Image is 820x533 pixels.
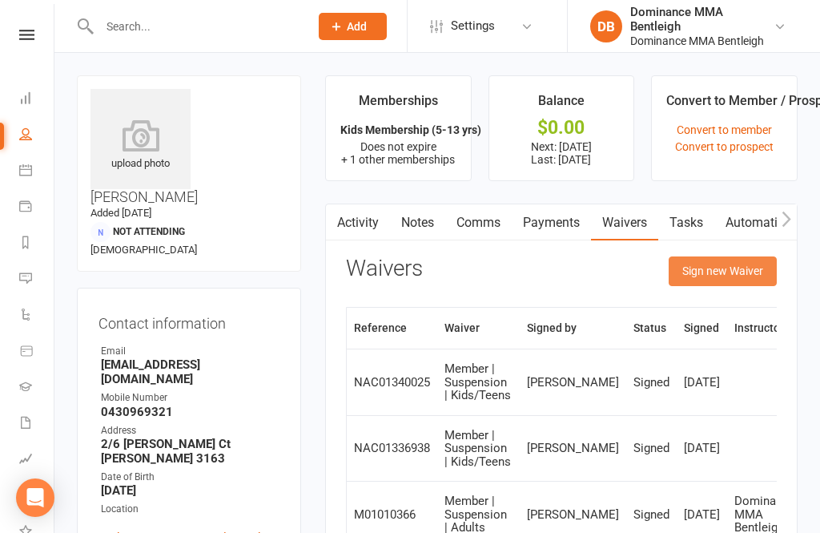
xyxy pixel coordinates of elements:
[390,204,445,241] a: Notes
[684,376,720,390] div: [DATE]
[360,140,436,153] span: Does not expire
[675,140,774,153] a: Convert to prospect
[347,308,437,349] th: Reference
[19,118,55,154] a: People
[101,502,279,517] div: Location
[19,82,55,118] a: Dashboard
[677,123,772,136] a: Convert to member
[626,308,677,349] th: Status
[630,5,774,34] div: Dominance MMA Bentleigh
[101,344,279,359] div: Email
[591,204,658,241] a: Waivers
[504,140,620,166] p: Next: [DATE] Last: [DATE]
[354,508,430,522] div: M01010366
[326,204,390,241] a: Activity
[669,256,777,285] button: Sign new Waiver
[90,119,191,172] div: upload photo
[444,362,512,402] div: Member | Suspension | Kids/Teens
[444,429,512,469] div: Member | Suspension | Kids/Teens
[98,309,279,332] h3: Contact information
[714,204,810,241] a: Automations
[90,207,151,219] time: Added [DATE]
[101,405,279,419] strong: 0430969321
[101,470,279,485] div: Date of Birth
[19,190,55,226] a: Payments
[527,508,619,522] div: [PERSON_NAME]
[527,442,619,455] div: [PERSON_NAME]
[19,334,55,370] a: Product Sales
[19,442,55,478] a: Assessments
[359,91,438,119] div: Memberships
[341,153,455,166] span: + 1 other memberships
[101,390,279,406] div: Mobile Number
[630,34,774,48] div: Dominance MMA Bentleigh
[445,204,512,241] a: Comms
[633,376,669,390] div: Signed
[684,508,720,522] div: [DATE]
[19,226,55,262] a: Reports
[101,437,279,466] strong: 2/6 [PERSON_NAME] Ct [PERSON_NAME] 3163
[319,13,387,40] button: Add
[90,89,287,205] h3: [PERSON_NAME]
[94,15,298,38] input: Search...
[101,483,279,498] strong: [DATE]
[658,204,714,241] a: Tasks
[340,123,481,136] strong: Kids Membership (5-13 yrs)
[590,10,622,42] div: DB
[113,226,185,237] span: Not Attending
[19,154,55,190] a: Calendar
[538,91,585,119] div: Balance
[354,442,430,455] div: NAC01336938
[633,442,669,455] div: Signed
[684,442,720,455] div: [DATE]
[504,119,620,136] div: $0.00
[677,308,727,349] th: Signed
[512,204,591,241] a: Payments
[437,308,520,349] th: Waiver
[347,20,367,33] span: Add
[354,376,430,390] div: NAC01340025
[101,423,279,438] div: Address
[90,244,197,256] span: [DEMOGRAPHIC_DATA]
[16,478,54,517] div: Open Intercom Messenger
[727,308,802,349] th: Instructor
[527,376,619,390] div: [PERSON_NAME]
[451,8,495,44] span: Settings
[346,256,423,281] h3: Waivers
[101,357,279,386] strong: [EMAIL_ADDRESS][DOMAIN_NAME]
[633,508,669,522] div: Signed
[520,308,626,349] th: Signed by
